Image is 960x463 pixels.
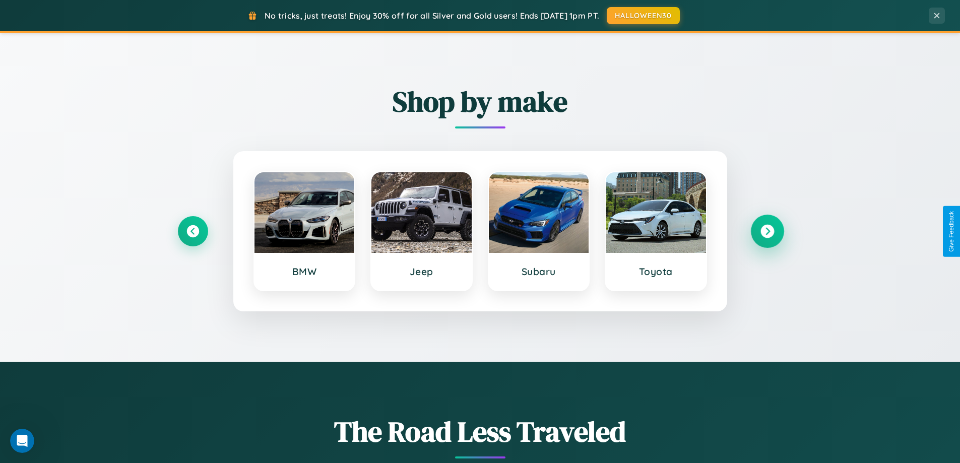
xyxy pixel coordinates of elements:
h1: The Road Less Traveled [178,412,783,451]
h2: Shop by make [178,82,783,121]
h3: Jeep [381,266,462,278]
button: HALLOWEEN30 [607,7,680,24]
h3: Subaru [499,266,579,278]
h3: BMW [265,266,345,278]
iframe: Intercom live chat [10,429,34,453]
div: Give Feedback [948,211,955,252]
span: No tricks, just treats! Enjoy 30% off for all Silver and Gold users! Ends [DATE] 1pm PT. [265,11,599,21]
h3: Toyota [616,266,696,278]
